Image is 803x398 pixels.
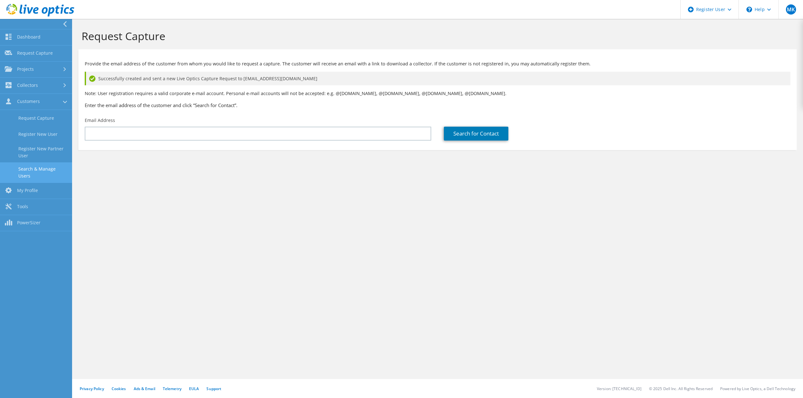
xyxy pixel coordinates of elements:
li: Powered by Live Optics, a Dell Technology [720,386,795,391]
a: Privacy Policy [80,386,104,391]
li: Version: [TECHNICAL_ID] [597,386,641,391]
span: Successfully created and sent a new Live Optics Capture Request to [EMAIL_ADDRESS][DOMAIN_NAME] [98,75,317,82]
label: Email Address [85,117,115,124]
span: MK [786,4,796,15]
a: Cookies [112,386,126,391]
a: Telemetry [163,386,181,391]
p: Note: User registration requires a valid corporate e-mail account. Personal e-mail accounts will ... [85,90,790,97]
a: Support [206,386,221,391]
a: EULA [189,386,199,391]
h1: Request Capture [82,29,790,43]
svg: \n [746,7,752,12]
h3: Enter the email address of the customer and click “Search for Contact”. [85,102,790,109]
li: © 2025 Dell Inc. All Rights Reserved [649,386,713,391]
a: Ads & Email [134,386,155,391]
p: Provide the email address of the customer from whom you would like to request a capture. The cust... [85,60,790,67]
a: Search for Contact [444,127,508,141]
